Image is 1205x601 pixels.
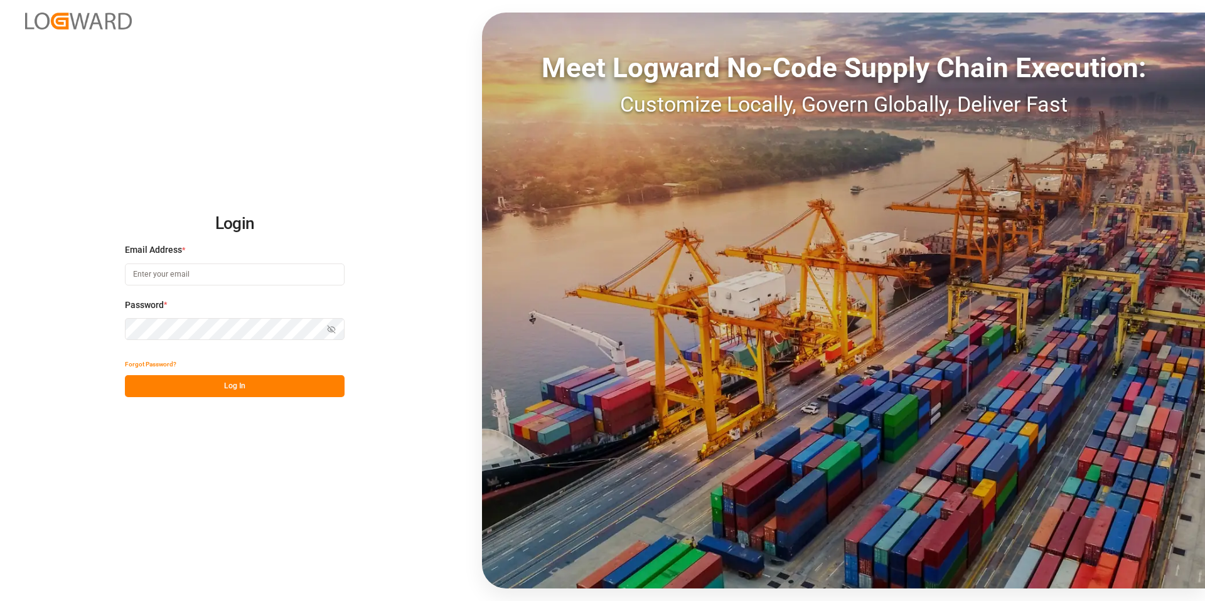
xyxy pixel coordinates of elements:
[25,13,132,29] img: Logward_new_orange.png
[482,47,1205,88] div: Meet Logward No-Code Supply Chain Execution:
[125,353,176,375] button: Forgot Password?
[125,375,345,397] button: Log In
[125,299,164,312] span: Password
[125,204,345,244] h2: Login
[125,243,182,257] span: Email Address
[482,88,1205,120] div: Customize Locally, Govern Globally, Deliver Fast
[125,263,345,285] input: Enter your email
